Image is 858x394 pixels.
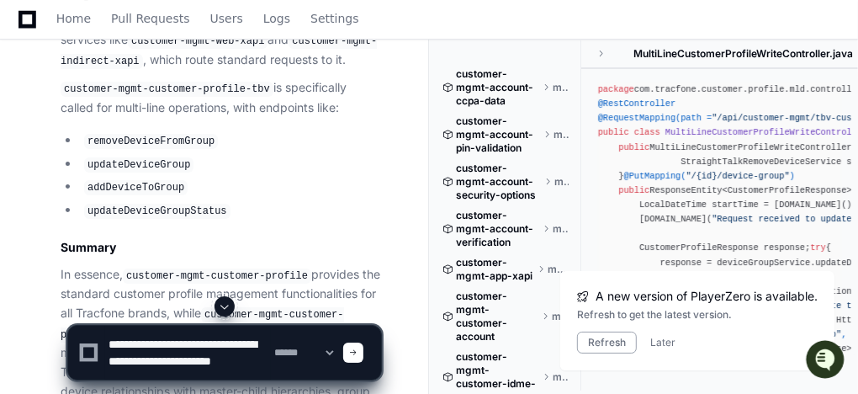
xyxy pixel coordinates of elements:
[128,34,267,49] code: customer-mgmt-web-xapi
[61,78,381,117] p: is specifically called for multi-line operations, with endpoints like:
[456,209,539,249] span: customer-mgmt-account-verification
[119,176,204,189] a: Powered byPylon
[456,290,538,343] span: customer-mgmt-customer-account
[17,67,306,94] div: Welcome
[618,185,649,195] span: public
[84,204,230,219] code: updateDeviceGroupStatus
[61,239,381,256] h2: Summary
[456,256,534,283] span: customer-mgmt-app-xapi
[810,242,825,253] span: try
[553,81,569,94] span: master
[577,308,818,322] div: Refresh to get the latest version.
[634,127,660,137] span: class
[650,336,675,349] button: Later
[61,34,377,69] code: customer-mgmt-indirect-xapi
[548,263,569,276] span: master
[618,142,649,152] span: public
[598,127,629,137] span: public
[633,47,853,61] span: MultiLineCustomerProfileWriteController.java
[286,130,306,151] button: Start new chat
[17,17,50,51] img: PlayerZero
[623,171,794,181] span: @PutMapping( )
[57,142,244,156] div: We're offline, but we'll be back soon!
[598,84,634,94] span: package
[84,180,188,195] code: addDeviceToGroup
[17,125,47,156] img: 1756235613930-3d25f9e4-fa56-45dd-b3ad-e072dfbd1548
[84,134,218,149] code: removeDeviceFromGroup
[554,175,569,189] span: master
[263,13,290,24] span: Logs
[456,162,541,202] span: customer-mgmt-account-security-options
[804,338,850,384] iframe: Open customer support
[577,332,637,354] button: Refresh
[56,13,91,24] span: Home
[123,269,311,284] code: customer-mgmt-customer-profile
[598,98,675,109] span: @RestController
[553,222,569,236] span: master
[61,11,381,71] p: is referenced by other services like and , which route standard requests to it.
[167,177,204,189] span: Pylon
[84,157,193,173] code: updateDeviceGroup
[210,13,243,24] span: Users
[57,125,276,142] div: Start new chat
[456,114,540,155] span: customer-mgmt-account-pin-validation
[456,67,539,108] span: customer-mgmt-account-ccpa-data
[111,13,189,24] span: Pull Requests
[686,171,789,181] span: "/{id}/device-group"
[596,288,818,305] span: A new version of PlayerZero is available.
[310,13,358,24] span: Settings
[61,82,273,97] code: customer-mgmt-customer-profile-tbv
[553,128,569,141] span: master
